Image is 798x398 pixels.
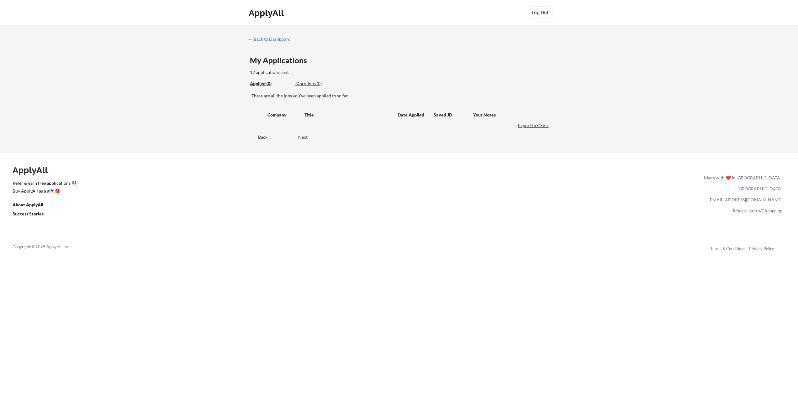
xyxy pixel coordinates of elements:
div: My Applications [250,57,312,64]
div: Title [304,112,392,118]
a: Terms & Conditions [710,246,745,251]
div: ApplyAll [249,8,286,18]
a: Privacy Policy [749,246,774,251]
a: Success Stories [13,210,52,218]
div: Made with ❤️ in [GEOGRAPHIC_DATA], [GEOGRAPHIC_DATA] [701,172,782,194]
div: Export to CSV ↓ [518,122,550,129]
div: More Jobs (0) [295,80,341,87]
div: Back [248,134,267,140]
div: Copyright © 2025 Apply All Inc [13,244,85,250]
div: Next [298,134,315,140]
div: Company [267,112,299,118]
div: These are all the jobs you've been applied to so far. [250,80,291,87]
div: ApplyAll [13,165,55,175]
div: These are all the jobs you've been applied to so far. [251,93,550,99]
div: 12 applications sent [250,69,371,75]
div: Saved JD [434,109,473,120]
div: These are job applications we think you'd be a good fit for, but couldn't apply you to automatica... [295,80,341,87]
a: About ApplyAll [13,201,52,209]
a: Refer & earn free applications 👯‍♀️ [13,181,573,188]
u: About ApplyAll [13,202,43,207]
u: Success Stories [13,211,44,216]
div: Date Applied [398,112,425,118]
a: ← Back to Dashboard [248,37,295,43]
a: [EMAIL_ADDRESS][DOMAIN_NAME] [709,197,782,202]
div: Buy ApplyAll as a gift 🎁 [13,189,75,193]
div: Applied (0) [250,80,291,87]
a: Release Notes/Changelog [733,208,782,213]
a: Buy ApplyAll as a gift 🎁 [13,188,75,195]
div: Your Notes [473,112,545,118]
button: Log Out [528,6,553,19]
div: ← Back to Dashboard [248,37,295,41]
